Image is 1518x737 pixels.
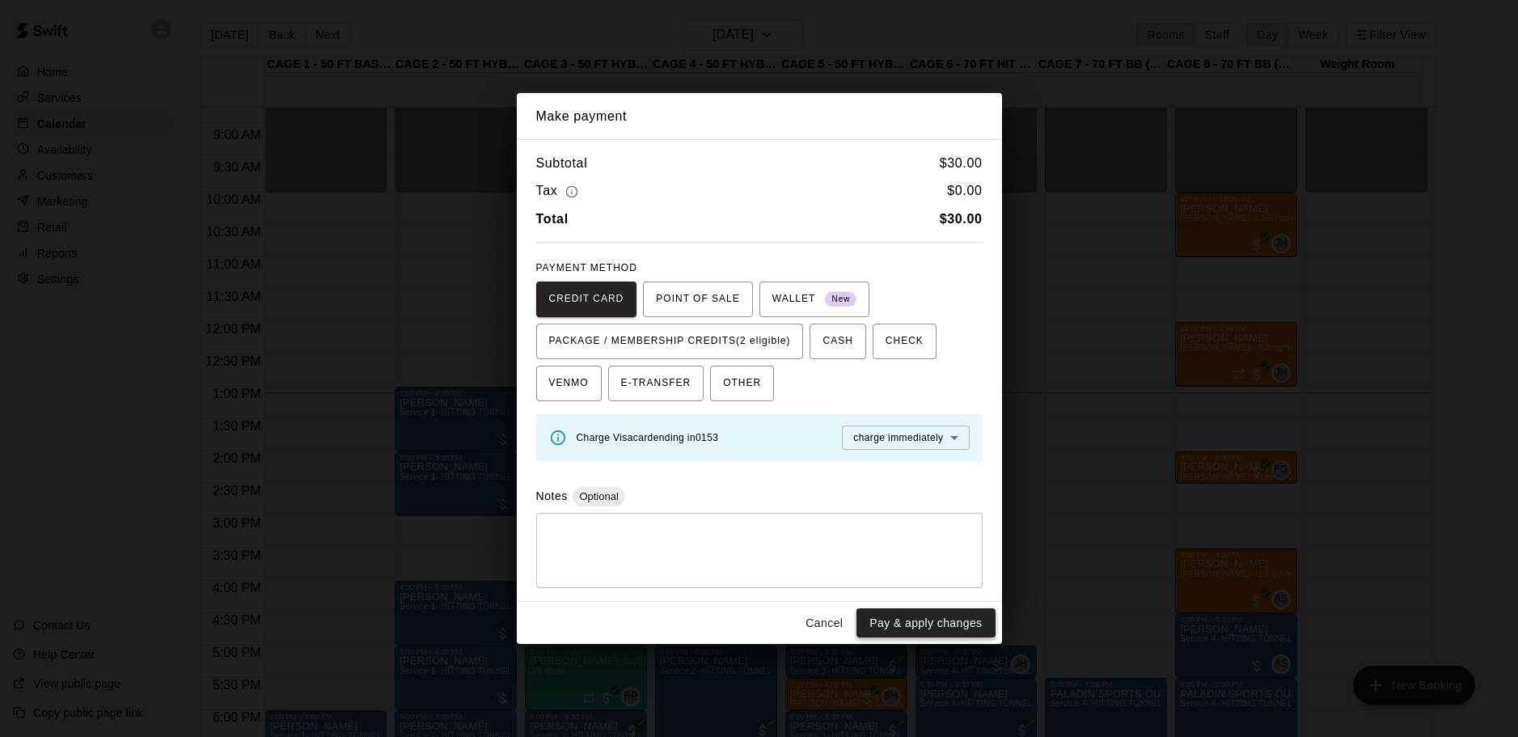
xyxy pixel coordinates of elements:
[577,432,719,443] span: Charge Visa card ending in 0153
[549,328,791,354] span: PACKAGE / MEMBERSHIP CREDITS (2 eligible)
[536,212,569,226] b: Total
[621,371,691,396] span: E-TRANSFER
[536,489,568,502] label: Notes
[825,289,856,311] span: New
[536,153,588,174] h6: Subtotal
[798,608,850,638] button: Cancel
[710,366,774,401] button: OTHER
[643,282,752,317] button: POINT OF SALE
[536,180,583,202] h6: Tax
[536,366,602,401] button: VENMO
[656,286,739,312] span: POINT OF SALE
[810,324,865,359] button: CASH
[759,282,870,317] button: WALLET New
[886,328,924,354] span: CHECK
[940,212,983,226] b: $ 30.00
[940,153,983,174] h6: $ 30.00
[723,371,761,396] span: OTHER
[822,328,852,354] span: CASH
[517,93,1002,140] h2: Make payment
[873,324,937,359] button: CHECK
[772,286,857,312] span: WALLET
[856,608,995,638] button: Pay & apply changes
[536,282,637,317] button: CREDIT CARD
[608,366,704,401] button: E-TRANSFER
[549,286,624,312] span: CREDIT CARD
[536,262,637,273] span: PAYMENT METHOD
[947,180,982,202] h6: $ 0.00
[536,324,804,359] button: PACKAGE / MEMBERSHIP CREDITS(2 eligible)
[573,490,624,502] span: Optional
[549,371,589,396] span: VENMO
[853,432,943,443] span: charge immediately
